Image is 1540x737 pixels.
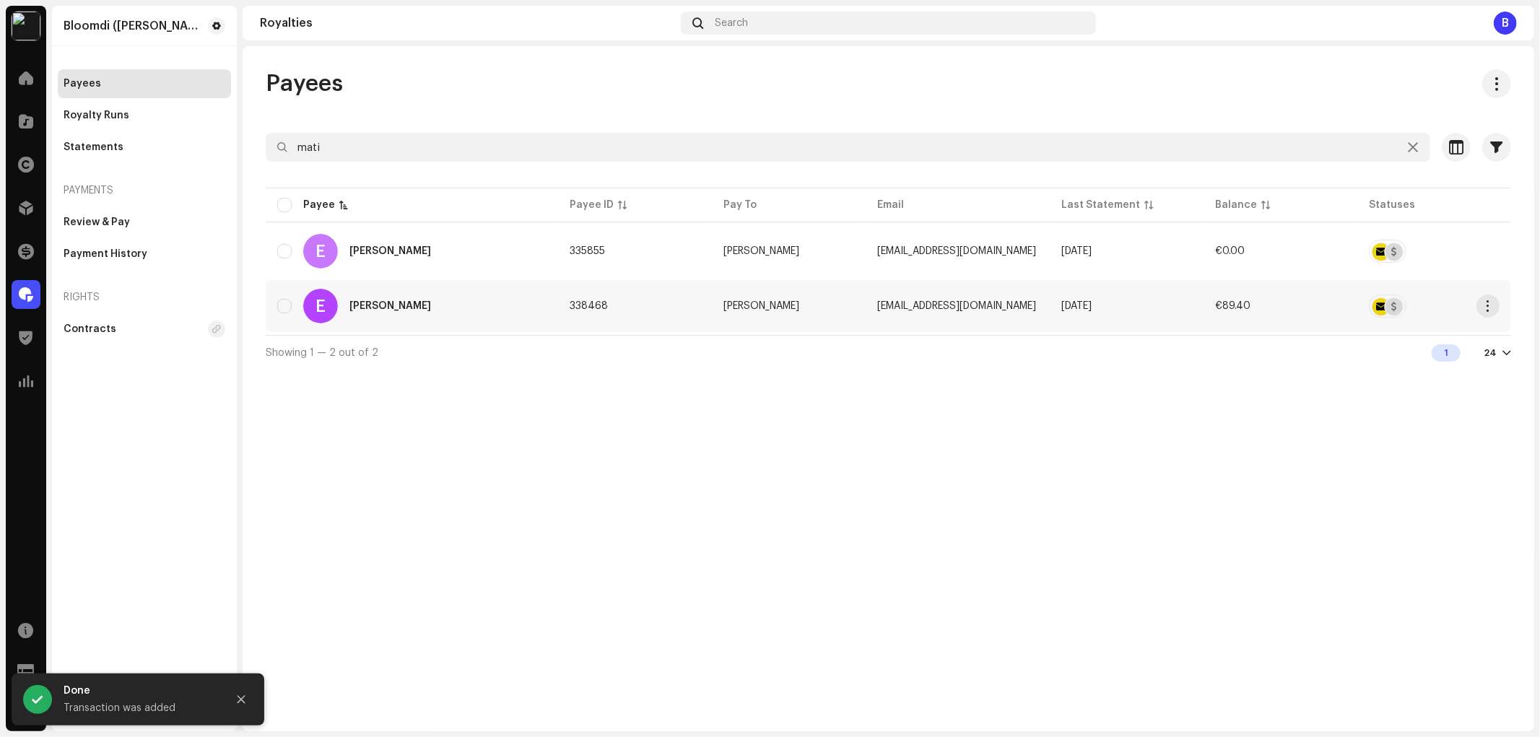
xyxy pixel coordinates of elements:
[64,20,202,32] div: Bloomdi (Ruka Hore)
[1432,344,1461,362] div: 1
[1215,246,1245,256] span: €0.00
[58,208,231,237] re-m-nav-item: Review & Pay
[58,240,231,269] re-m-nav-item: Payment History
[64,78,101,90] div: Payees
[723,246,799,256] span: Erick Mati
[64,248,147,260] div: Payment History
[349,301,431,311] div: Erik Mati
[64,141,123,153] div: Statements
[303,198,335,212] div: Payee
[349,246,431,256] div: Erick Mati
[58,280,231,315] re-a-nav-header: Rights
[570,301,608,311] span: 338468
[570,246,605,256] span: 335855
[715,17,748,29] span: Search
[1215,198,1257,212] div: Balance
[1061,198,1140,212] div: Last Statement
[1484,347,1497,359] div: 24
[64,682,215,699] div: Done
[58,133,231,162] re-m-nav-item: Statements
[266,133,1430,162] input: Search
[64,323,116,335] div: Contracts
[58,101,231,130] re-m-nav-item: Royalty Runs
[1494,12,1517,35] div: B
[1061,301,1092,311] span: Aug 2025
[64,217,130,228] div: Review & Pay
[64,699,215,717] div: Transaction was added
[58,173,231,208] re-a-nav-header: Payments
[266,69,343,98] span: Payees
[723,301,799,311] span: Erik Mati
[227,685,256,714] button: Close
[58,69,231,98] re-m-nav-item: Payees
[570,198,614,212] div: Payee ID
[64,110,129,121] div: Royalty Runs
[877,301,1036,311] span: real23crew@gmail.com
[877,246,1036,256] span: real23crew@gmail.com
[12,12,40,40] img: 87673747-9ce7-436b-aed6-70e10163a7f0
[303,289,338,323] div: E
[1215,301,1250,311] span: €89.40
[260,17,675,29] div: Royalties
[1061,246,1092,256] span: Aug 2025
[266,348,378,358] span: Showing 1 — 2 out of 2
[303,234,338,269] div: E
[58,315,231,344] re-m-nav-item: Contracts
